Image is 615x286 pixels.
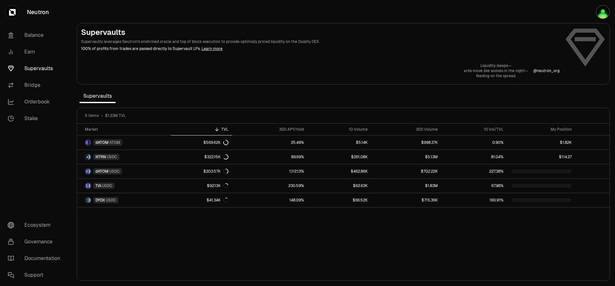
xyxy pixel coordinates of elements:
span: USDC [109,169,120,174]
h2: Supervaults [81,27,560,37]
p: @ neutron_org [533,68,560,73]
a: Earn [3,44,69,60]
span: TIA [95,183,101,188]
span: USDC [106,198,116,203]
a: 230.59% [232,179,308,193]
a: $41.34K [170,193,233,207]
a: Learn more [201,46,223,51]
a: $322.15K [170,150,233,164]
img: ATOM Logo [88,140,91,145]
a: 227.38% [442,164,507,178]
a: $702.22K [372,164,441,178]
a: $92.13K [170,179,233,193]
img: dATOM Logo [86,140,88,145]
a: Support [3,267,69,283]
img: dATOM Logo [86,169,88,174]
a: $1.83M [372,179,441,193]
a: TIA LogoUSDC LogoTIAUSDC [77,179,170,193]
a: $998.37K [372,135,441,150]
a: 81.04% [442,150,507,164]
a: $462.86K [308,164,372,178]
a: 67.98% [442,179,507,193]
span: USDC [107,154,117,159]
p: feeding on the spread. [464,73,528,78]
a: dATOM LogoATOM LogodATOMATOM [77,135,170,150]
div: $41.34K [207,198,228,203]
img: USDC Logo [88,169,91,174]
img: USDC Logo [88,198,91,203]
div: $92.13K [207,183,228,188]
a: Supervaults [3,60,69,77]
a: $203.57K [170,164,233,178]
a: DYDX LogoUSDC LogoDYDXUSDC [77,193,170,207]
span: $1.23M TVL [105,113,126,118]
a: 89.69% [232,150,308,164]
div: 30D Volume [375,127,438,132]
img: DYDX Logo [86,198,88,203]
div: $569.62K [203,140,228,145]
a: 160.91% [442,193,507,207]
a: Documentation [3,250,69,267]
a: 0.90% [442,135,507,150]
div: 30D APY/hold [236,127,304,132]
p: Supervaults leverages Neutron's enshrined oracle and top of block execution to provide optimally ... [81,39,560,45]
img: TIA Logo [86,183,88,188]
a: $569.62K [170,135,233,150]
a: Bridge [3,77,69,94]
span: dATOM [95,140,109,145]
a: Stake [3,110,69,127]
span: 5 items [85,113,99,118]
div: My Position [511,127,572,132]
span: Supervaults [79,90,116,102]
p: Liquidity sleeps— [464,63,528,68]
span: USDC [102,183,112,188]
a: $114.27 [507,150,576,164]
a: dATOM LogoUSDC LogodATOMUSDC [77,164,170,178]
a: $5.13M [372,150,441,164]
div: 1D Volume [312,127,368,132]
img: USDC Logo [88,154,91,159]
a: NTRN LogoUSDC LogoNTRNUSDC [77,150,170,164]
a: $5.14K [308,135,372,150]
a: @neutron_org [533,68,560,73]
p: 100% of profits from trades are passed directly to Supervault LPs. [81,46,560,52]
a: $715.36K [372,193,441,207]
span: DYDX [95,198,105,203]
img: USDC Logo [88,183,91,188]
a: $261.08K [308,150,372,164]
a: 1,112.13% [232,164,308,178]
a: Governance [3,233,69,250]
a: Orderbook [3,94,69,110]
img: NTRN Logo [86,154,88,159]
div: TVL [174,127,229,132]
a: Liquidity sleeps—arbs move like wolves in the night—feeding on the spread. [464,63,528,78]
a: $1.82K [507,135,576,150]
div: 1D Vol/TVL [446,127,504,132]
a: $66.52K [308,193,372,207]
div: Market [85,127,167,132]
img: Geo Wallet [596,5,610,19]
a: 25.49% [232,135,308,150]
div: $322.15K [204,154,228,159]
a: Balance [3,27,69,44]
span: ATOM [109,140,120,145]
a: 148.09% [232,193,308,207]
div: $203.57K [203,169,228,174]
a: $62.63K [308,179,372,193]
span: NTRN [95,154,106,159]
a: Ecosystem [3,217,69,233]
span: dATOM [95,169,109,174]
p: arbs move like wolves in the night— [464,68,528,73]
